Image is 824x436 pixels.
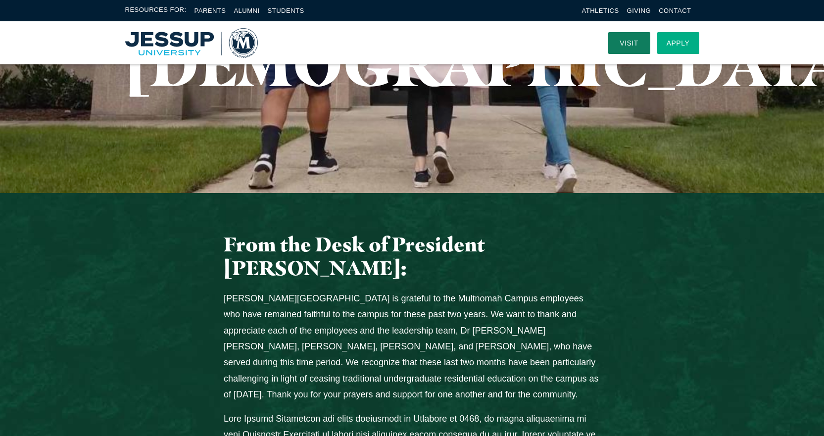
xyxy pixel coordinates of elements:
[268,7,304,14] a: Students
[125,28,258,58] img: Multnomah University Logo
[608,32,650,54] a: Visit
[194,7,226,14] a: Parents
[224,232,485,280] span: From the Desk of President [PERSON_NAME]:
[125,28,258,58] a: Home
[224,291,600,403] p: [PERSON_NAME][GEOGRAPHIC_DATA] is grateful to the Multnomah Campus employees who have remained fa...
[582,7,619,14] a: Athletics
[657,32,699,54] a: Apply
[125,5,187,16] span: Resources For:
[234,7,259,14] a: Alumni
[627,7,651,14] a: Giving
[659,7,691,14] a: Contact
